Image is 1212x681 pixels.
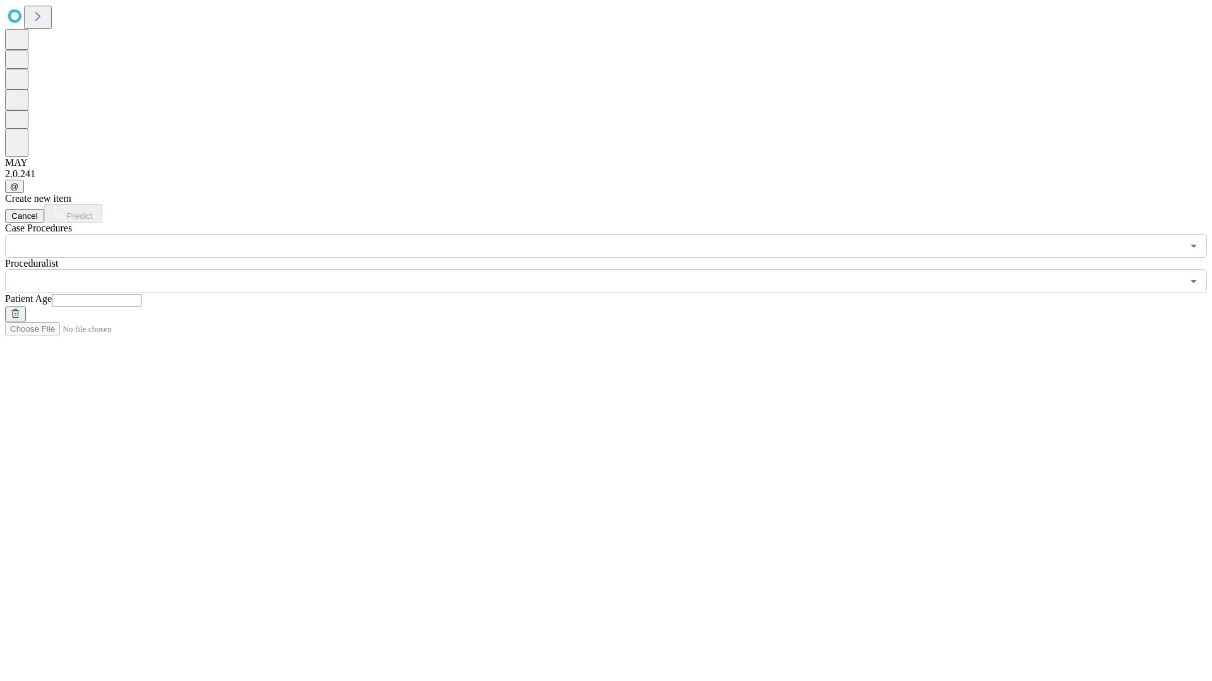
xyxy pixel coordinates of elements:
[11,211,38,221] span: Cancel
[1185,272,1203,290] button: Open
[1185,237,1203,255] button: Open
[5,258,58,269] span: Proceduralist
[66,211,92,221] span: Predict
[10,182,19,191] span: @
[5,168,1207,180] div: 2.0.241
[5,293,52,304] span: Patient Age
[44,204,102,223] button: Predict
[5,223,72,233] span: Scheduled Procedure
[5,193,71,204] span: Create new item
[5,209,44,223] button: Cancel
[5,157,1207,168] div: MAY
[5,180,24,193] button: @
